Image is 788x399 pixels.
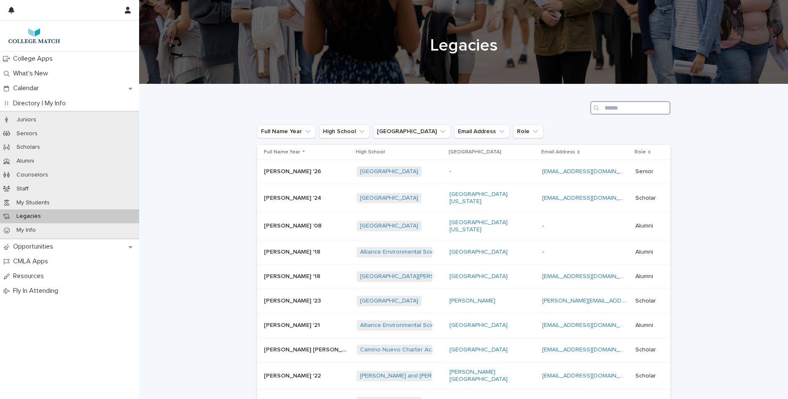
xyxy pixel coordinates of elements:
[635,168,657,175] p: Senior
[449,147,501,157] p: [GEOGRAPHIC_DATA]
[542,347,637,353] a: [EMAIL_ADDRESS][DOMAIN_NAME]
[257,160,670,184] tr: [PERSON_NAME] '26[PERSON_NAME] '26 [GEOGRAPHIC_DATA] -[EMAIL_ADDRESS][DOMAIN_NAME] Senior
[360,297,418,305] a: [GEOGRAPHIC_DATA]
[10,287,65,295] p: Fly In Attending
[542,373,637,379] a: [EMAIL_ADDRESS][DOMAIN_NAME]
[542,273,637,279] a: [EMAIL_ADDRESS][DOMAIN_NAME]
[635,222,657,230] p: Alumni
[449,191,534,205] a: [GEOGRAPHIC_DATA][US_STATE]
[10,70,55,78] p: What's New
[360,249,505,256] a: Alliance Environmental Science [GEOGRAPHIC_DATA]
[635,372,657,380] p: Scholar
[10,272,51,280] p: Resources
[10,199,56,206] p: My Students
[10,257,55,265] p: CMLA Apps
[264,221,323,230] p: [PERSON_NAME] '08
[10,158,41,165] p: Alumni
[449,273,508,280] a: [GEOGRAPHIC_DATA]
[635,273,657,280] p: Alumni
[257,35,670,56] h1: Legacies
[360,222,418,230] a: [GEOGRAPHIC_DATA]
[635,147,646,157] p: Role
[257,337,670,362] tr: [PERSON_NAME] [PERSON_NAME] '22[PERSON_NAME] [PERSON_NAME] '22 Camino Nuevo Charter Academy [PERS...
[264,296,323,305] p: [PERSON_NAME] '23
[449,297,495,305] a: [PERSON_NAME]
[542,298,683,304] a: [PERSON_NAME][EMAIL_ADDRESS][DOMAIN_NAME]
[449,346,508,353] a: [GEOGRAPHIC_DATA]
[449,369,534,383] a: [PERSON_NAME][GEOGRAPHIC_DATA]
[449,219,534,233] a: [GEOGRAPHIC_DATA][US_STATE]
[264,320,322,329] p: [PERSON_NAME] '21
[360,273,464,280] a: [GEOGRAPHIC_DATA][PERSON_NAME]
[10,213,48,220] p: Legacies
[542,195,637,201] a: [EMAIL_ADDRESS][DOMAIN_NAME]
[373,125,451,138] button: Undergrad College
[257,184,670,212] tr: [PERSON_NAME] '24[PERSON_NAME] '24 [GEOGRAPHIC_DATA] [GEOGRAPHIC_DATA][US_STATE] [EMAIL_ADDRESS][...
[635,249,657,256] p: Alumni
[542,322,637,328] a: [EMAIL_ADDRESS][DOMAIN_NAME]
[542,221,546,230] p: -
[319,125,370,138] button: High School
[264,247,322,256] p: [PERSON_NAME] '18
[542,247,546,256] p: -
[10,243,60,251] p: Opportunities
[264,345,350,353] p: Abigail Esmeralda Roman-Ramirez '22
[635,297,657,305] p: Scholar
[257,212,670,240] tr: [PERSON_NAME] '08[PERSON_NAME] '08 [GEOGRAPHIC_DATA] [GEOGRAPHIC_DATA][US_STATE] -- Alumni
[257,265,670,289] tr: [PERSON_NAME] '18[PERSON_NAME] '18 [GEOGRAPHIC_DATA][PERSON_NAME] [GEOGRAPHIC_DATA] [EMAIL_ADDRES...
[264,147,300,157] p: Full Name Year
[542,169,637,174] a: [EMAIL_ADDRESS][DOMAIN_NAME]
[513,125,543,138] button: Role
[449,322,508,329] a: [GEOGRAPHIC_DATA]
[257,125,316,138] button: Full Name Year
[360,346,497,353] a: Camino Nuevo Charter Academy [PERSON_NAME]
[10,130,44,137] p: Seniors
[449,168,534,175] p: -
[360,372,536,380] a: [PERSON_NAME] and [PERSON_NAME] Math and Science School
[10,144,47,151] p: Scholars
[257,289,670,313] tr: [PERSON_NAME] '23[PERSON_NAME] '23 [GEOGRAPHIC_DATA] [PERSON_NAME] [PERSON_NAME][EMAIL_ADDRESS][D...
[10,185,35,193] p: Staff
[635,346,657,353] p: Scholar
[257,240,670,265] tr: [PERSON_NAME] '18[PERSON_NAME] '18 Alliance Environmental Science [GEOGRAPHIC_DATA] [GEOGRAPHIC_D...
[7,27,62,44] img: 7lzNxMuQ9KqU1pwTAr0j
[10,99,73,107] p: Directory | My Info
[264,371,323,380] p: [PERSON_NAME] '22
[10,171,55,179] p: Counselors
[10,84,46,92] p: Calendar
[10,116,43,123] p: Juniors
[454,125,510,138] button: Email Address
[10,227,43,234] p: My Info
[360,195,418,202] a: [GEOGRAPHIC_DATA]
[264,193,323,202] p: [PERSON_NAME] '24
[635,195,657,202] p: Scholar
[590,101,670,115] input: Search
[257,362,670,390] tr: [PERSON_NAME] '22[PERSON_NAME] '22 [PERSON_NAME] and [PERSON_NAME] Math and Science School [PERSO...
[635,322,657,329] p: Alumni
[264,271,322,280] p: [PERSON_NAME] '18
[360,322,505,329] a: Alliance Environmental Science [GEOGRAPHIC_DATA]
[449,249,508,256] a: [GEOGRAPHIC_DATA]
[10,55,59,63] p: College Apps
[264,166,323,175] p: [PERSON_NAME] '26
[356,147,385,157] p: High School
[541,147,575,157] p: Email Address
[360,168,418,175] a: [GEOGRAPHIC_DATA]
[257,313,670,337] tr: [PERSON_NAME] '21[PERSON_NAME] '21 Alliance Environmental Science [GEOGRAPHIC_DATA] [GEOGRAPHIC_D...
